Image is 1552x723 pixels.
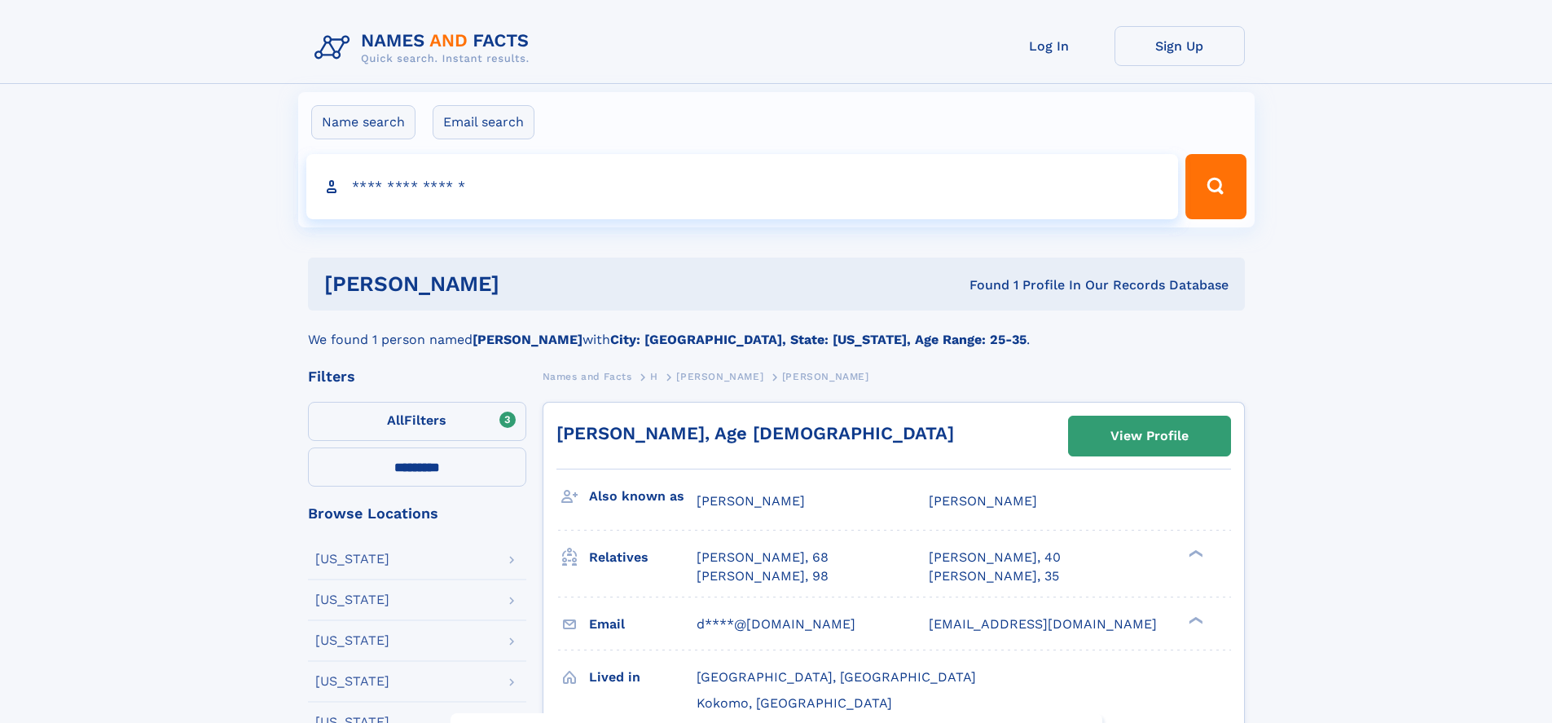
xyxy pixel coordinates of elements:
[308,402,526,441] label: Filters
[984,26,1115,66] a: Log In
[697,549,829,566] a: [PERSON_NAME], 68
[589,483,697,510] h3: Also known as
[1185,154,1246,219] button: Search Button
[315,634,389,647] div: [US_STATE]
[929,567,1059,585] a: [PERSON_NAME], 35
[610,332,1027,347] b: City: [GEOGRAPHIC_DATA], State: [US_STATE], Age Range: 25-35
[650,371,658,382] span: H
[306,154,1179,219] input: search input
[929,493,1037,509] span: [PERSON_NAME]
[311,105,415,139] label: Name search
[433,105,534,139] label: Email search
[697,567,829,585] a: [PERSON_NAME], 98
[1185,615,1204,625] div: ❯
[734,276,1229,294] div: Found 1 Profile In Our Records Database
[1069,417,1230,456] a: View Profile
[315,675,389,688] div: [US_STATE]
[324,274,735,294] h1: [PERSON_NAME]
[676,371,763,382] span: [PERSON_NAME]
[589,611,697,638] h3: Email
[473,332,583,347] b: [PERSON_NAME]
[697,695,892,711] span: Kokomo, [GEOGRAPHIC_DATA]
[782,371,869,382] span: [PERSON_NAME]
[315,553,389,566] div: [US_STATE]
[589,663,697,691] h3: Lived in
[589,544,697,571] h3: Relatives
[387,412,404,428] span: All
[1110,417,1189,455] div: View Profile
[315,593,389,606] div: [US_STATE]
[929,616,1157,632] span: [EMAIL_ADDRESS][DOMAIN_NAME]
[1115,26,1245,66] a: Sign Up
[929,549,1061,566] a: [PERSON_NAME], 40
[650,366,658,386] a: H
[308,26,543,70] img: Logo Names and Facts
[697,493,805,509] span: [PERSON_NAME]
[1185,549,1204,559] div: ❯
[697,669,976,685] span: [GEOGRAPHIC_DATA], [GEOGRAPHIC_DATA]
[308,369,526,384] div: Filters
[556,423,954,443] a: [PERSON_NAME], Age [DEMOGRAPHIC_DATA]
[308,311,1245,350] div: We found 1 person named with .
[308,506,526,521] div: Browse Locations
[676,366,763,386] a: [PERSON_NAME]
[543,366,632,386] a: Names and Facts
